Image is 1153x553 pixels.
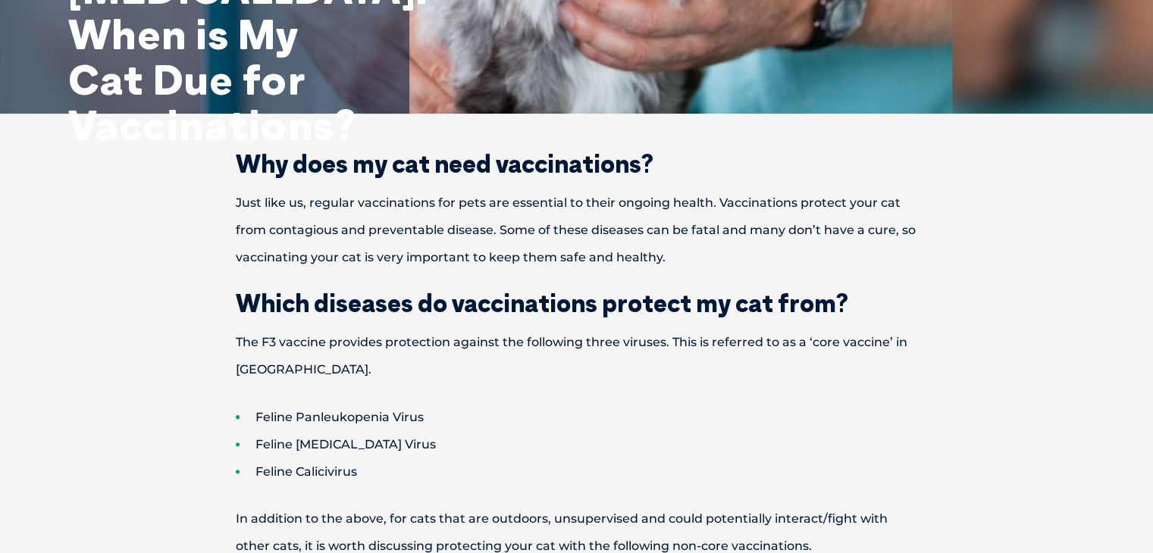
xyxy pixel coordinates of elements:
[236,458,971,486] li: Feline Calicivirus
[183,189,971,271] p: Just like us, regular vaccinations for pets are essential to their ongoing health. Vaccinations p...
[183,291,971,315] h2: Which diseases do vaccinations protect my cat from?
[236,404,971,431] li: Feline Panleukopenia Virus
[236,431,971,458] li: Feline [MEDICAL_DATA] Virus
[183,329,971,383] p: The F3 vaccine provides protection against the following three viruses. This is referred to as a ...
[183,152,971,176] h2: Why does my cat need vaccinations?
